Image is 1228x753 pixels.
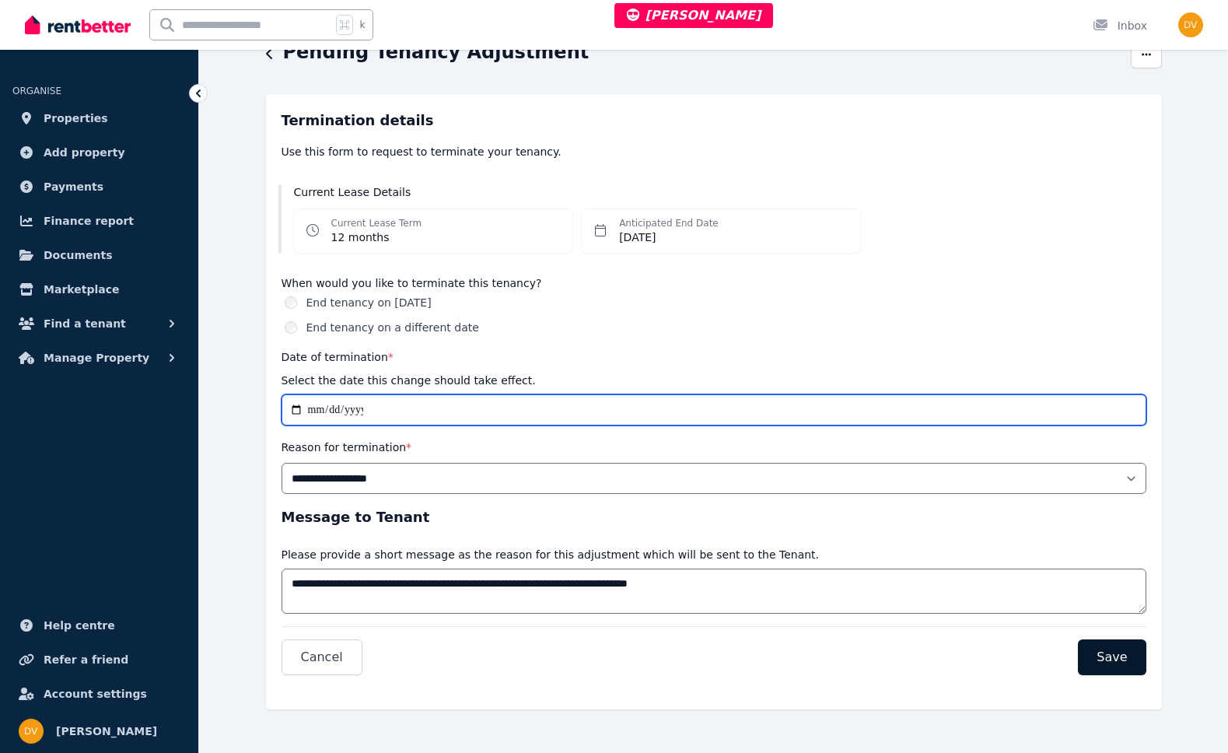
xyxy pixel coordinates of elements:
label: End tenancy on [DATE] [306,295,432,310]
h1: Pending Tenancy Adjustment [283,40,590,65]
span: Payments [44,177,103,196]
span: Account settings [44,685,147,703]
a: Finance report [12,205,186,236]
button: Find a tenant [12,308,186,339]
span: Properties [44,109,108,128]
a: Account settings [12,678,186,709]
span: Refer a friend [44,650,128,669]
span: Finance report [44,212,134,230]
span: Documents [44,246,113,264]
p: Please provide a short message as the reason for this adjustment which will be sent to the Tenant. [282,547,820,562]
a: Refer a friend [12,644,186,675]
button: Manage Property [12,342,186,373]
img: Dinesh Vaidhya [19,719,44,744]
div: Inbox [1093,18,1147,33]
span: k [359,19,365,31]
span: Add property [44,143,125,162]
img: Dinesh Vaidhya [1178,12,1203,37]
button: Save [1078,639,1146,675]
label: Reason for termination [282,441,412,454]
button: Cancel [282,639,362,675]
label: Date of termination [282,351,394,363]
dd: 12 months [331,229,422,245]
a: Payments [12,171,186,202]
h3: Termination details [282,110,1146,131]
a: Documents [12,240,186,271]
span: Find a tenant [44,314,126,333]
span: Manage Property [44,348,149,367]
a: Help centre [12,610,186,641]
span: [PERSON_NAME] [56,722,157,741]
label: When would you like to terminate this tenancy? [282,278,1146,289]
p: Use this form to request to terminate your tenancy. [282,144,1146,159]
span: Save [1097,648,1127,667]
h3: Message to Tenant [282,506,1146,528]
p: Select the date this change should take effect. [282,373,536,388]
h3: Current Lease Details [294,184,1149,200]
a: Marketplace [12,274,186,305]
span: ORGANISE [12,86,61,96]
span: Help centre [44,616,115,635]
dt: Anticipated End Date [619,217,719,229]
span: Marketplace [44,280,119,299]
dd: [DATE] [619,229,719,245]
dt: Current Lease Term [331,217,422,229]
span: Cancel [301,648,343,667]
a: Add property [12,137,186,168]
label: End tenancy on a different date [306,320,479,335]
span: [PERSON_NAME] [627,8,761,23]
img: RentBetter [25,13,131,37]
a: Properties [12,103,186,134]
